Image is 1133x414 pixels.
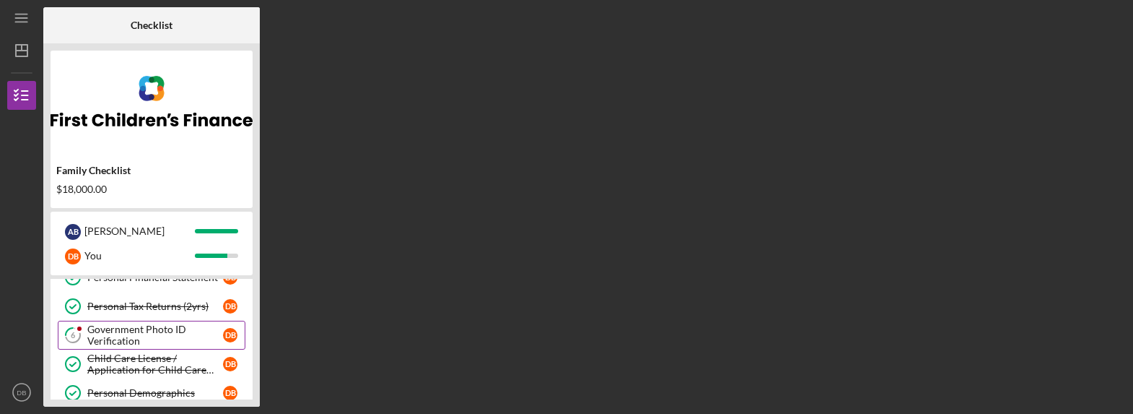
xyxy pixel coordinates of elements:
a: 6Government Photo ID VerificationDB [58,321,245,350]
div: Child Care License / Application for Child Care License [87,353,223,376]
a: Personal DemographicsDB [58,379,245,407]
div: Government Photo ID Verification [87,324,223,347]
div: D B [223,328,237,342]
a: Child Care License / Application for Child Care LicenseDB [58,350,245,379]
img: Product logo [51,58,253,145]
button: DB [7,378,36,407]
div: D B [223,386,237,400]
a: Personal Tax Returns (2yrs)DB [58,292,245,321]
b: Checklist [131,20,172,31]
div: D B [223,299,237,314]
div: A B [65,224,81,240]
div: You [84,243,195,268]
text: DB [17,389,26,397]
div: Personal Tax Returns (2yrs) [87,301,223,312]
div: [PERSON_NAME] [84,219,195,243]
div: D B [65,249,81,264]
div: D B [223,357,237,371]
div: $18,000.00 [56,184,247,195]
div: Family Checklist [56,165,247,176]
tspan: 6 [71,331,76,340]
div: Personal Demographics [87,387,223,399]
